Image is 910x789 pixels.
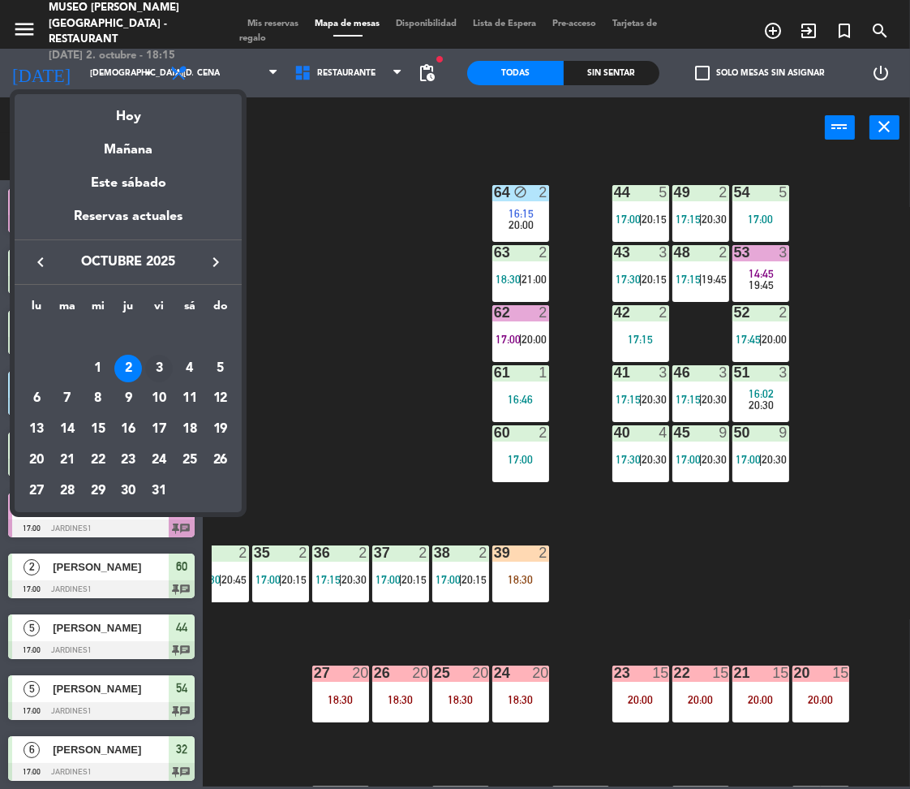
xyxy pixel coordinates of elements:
[205,384,236,415] td: 12 de octubre de 2025
[144,353,174,384] td: 3 de octubre de 2025
[114,384,144,415] td: 9 de octubre de 2025
[83,414,114,445] td: 15 de octubre de 2025
[52,445,83,476] td: 21 de octubre de 2025
[84,355,112,382] div: 1
[207,355,234,382] div: 5
[21,384,52,415] td: 6 de octubre de 2025
[52,297,83,322] th: martes
[176,355,204,382] div: 4
[114,297,144,322] th: jueves
[23,416,50,443] div: 13
[23,477,50,505] div: 27
[31,252,50,272] i: keyboard_arrow_left
[114,414,144,445] td: 16 de octubre de 2025
[114,477,142,505] div: 30
[114,446,142,474] div: 23
[176,446,204,474] div: 25
[144,297,174,322] th: viernes
[176,416,204,443] div: 18
[114,476,144,507] td: 30 de octubre de 2025
[21,322,235,353] td: OCT.
[21,476,52,507] td: 27 de octubre de 2025
[114,416,142,443] div: 16
[21,445,52,476] td: 20 de octubre de 2025
[205,297,236,322] th: domingo
[205,353,236,384] td: 5 de octubre de 2025
[207,446,234,474] div: 26
[145,477,173,505] div: 31
[15,94,242,127] div: Hoy
[114,355,142,382] div: 2
[174,414,205,445] td: 18 de octubre de 2025
[15,127,242,161] div: Mañana
[84,386,112,413] div: 8
[144,414,174,445] td: 17 de octubre de 2025
[84,446,112,474] div: 22
[145,386,173,413] div: 10
[84,416,112,443] div: 15
[174,445,205,476] td: 25 de octubre de 2025
[52,384,83,415] td: 7 de octubre de 2025
[207,386,234,413] div: 12
[205,445,236,476] td: 26 de octubre de 2025
[54,446,81,474] div: 21
[206,252,225,272] i: keyboard_arrow_right
[144,476,174,507] td: 31 de octubre de 2025
[83,445,114,476] td: 22 de octubre de 2025
[84,477,112,505] div: 29
[26,252,55,273] button: keyboard_arrow_left
[145,416,173,443] div: 17
[54,386,81,413] div: 7
[83,384,114,415] td: 8 de octubre de 2025
[144,445,174,476] td: 24 de octubre de 2025
[83,297,114,322] th: miércoles
[21,297,52,322] th: lunes
[144,384,174,415] td: 10 de octubre de 2025
[55,252,201,273] span: octubre 2025
[23,386,50,413] div: 6
[207,416,234,443] div: 19
[174,384,205,415] td: 11 de octubre de 2025
[54,416,81,443] div: 14
[52,414,83,445] td: 14 de octubre de 2025
[21,414,52,445] td: 13 de octubre de 2025
[54,477,81,505] div: 28
[15,206,242,239] div: Reservas actuales
[205,414,236,445] td: 19 de octubre de 2025
[174,297,205,322] th: sábado
[114,445,144,476] td: 23 de octubre de 2025
[83,476,114,507] td: 29 de octubre de 2025
[114,353,144,384] td: 2 de octubre de 2025
[114,386,142,413] div: 9
[176,386,204,413] div: 11
[174,353,205,384] td: 4 de octubre de 2025
[201,252,230,273] button: keyboard_arrow_right
[15,161,242,206] div: Este sábado
[145,446,173,474] div: 24
[52,476,83,507] td: 28 de octubre de 2025
[83,353,114,384] td: 1 de octubre de 2025
[145,355,173,382] div: 3
[23,446,50,474] div: 20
